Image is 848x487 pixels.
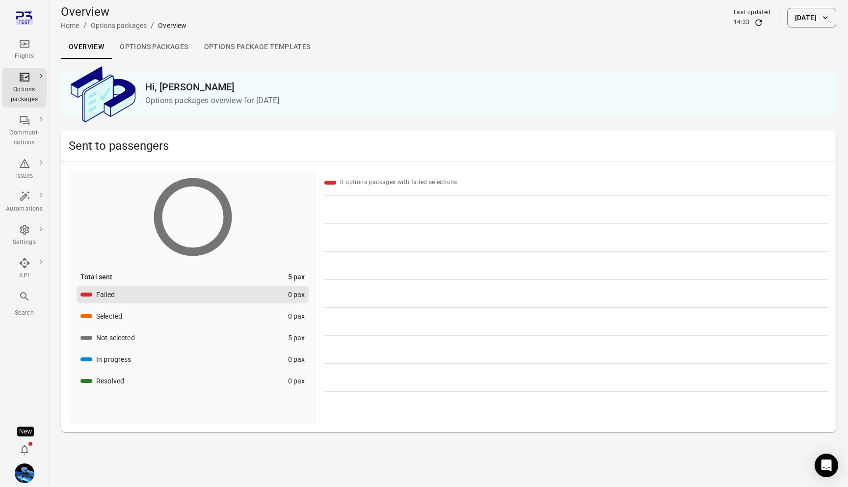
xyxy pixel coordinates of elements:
div: 5 pax [288,333,305,343]
div: 0 pax [288,376,305,386]
h1: Overview [61,4,187,20]
button: [DATE] [787,8,836,27]
div: Search [6,308,43,318]
button: Daníel Benediktsson [11,460,38,487]
div: Selected [96,311,122,321]
div: 0 pax [288,354,305,364]
a: Options package Templates [196,35,318,59]
p: Options packages overview for [DATE] [145,95,828,107]
li: / [151,20,154,31]
button: In progress0 pax [77,351,309,368]
div: Issues [6,171,43,181]
a: Options packages [112,35,196,59]
button: Search [2,288,47,321]
div: Options packages [6,85,43,105]
a: Options packages [2,68,47,108]
div: Total sent [80,272,113,282]
a: Flights [2,35,47,64]
button: Refresh data [754,18,764,27]
div: Last updated [734,8,771,18]
h2: Hi, [PERSON_NAME] [145,79,828,95]
div: Communi-cations [6,128,43,148]
h2: Sent to passengers [69,138,828,154]
a: Overview [61,35,112,59]
div: 0 options packages with failed selections [340,178,457,188]
a: API [2,254,47,284]
a: Issues [2,155,47,184]
div: Automations [6,204,43,214]
button: Resolved0 pax [77,372,309,390]
img: shutterstock-1708408498.jpg [15,463,34,483]
a: Home [61,22,79,29]
div: 0 pax [288,290,305,299]
a: Communi-cations [2,111,47,151]
div: In progress [96,354,132,364]
div: Failed [96,290,115,299]
li: / [83,20,87,31]
div: 5 pax [288,272,305,282]
div: Resolved [96,376,124,386]
div: Overview [158,21,186,30]
div: Open Intercom Messenger [815,454,838,477]
a: Options packages [91,22,147,29]
button: Selected0 pax [77,307,309,325]
div: Local navigation [61,35,836,59]
nav: Breadcrumbs [61,20,187,31]
div: 0 pax [288,311,305,321]
div: Not selected [96,333,135,343]
button: Notifications [15,440,34,460]
button: Failed0 pax [77,286,309,303]
div: API [6,271,43,281]
div: Settings [6,238,43,247]
button: Not selected5 pax [77,329,309,347]
div: Flights [6,52,43,61]
div: 14:33 [734,18,750,27]
a: Settings [2,221,47,250]
a: Automations [2,188,47,217]
div: Tooltip anchor [17,427,34,436]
